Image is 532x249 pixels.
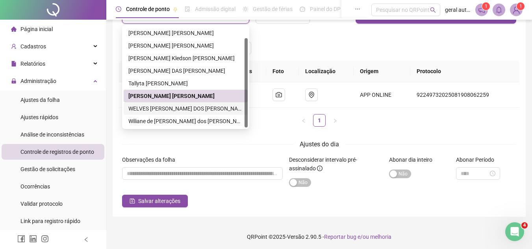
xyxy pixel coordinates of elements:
span: user-add [11,44,17,49]
iframe: Intercom live chat [505,222,524,241]
span: bell [495,6,502,13]
button: Salvar alterações [122,195,188,207]
th: Foto [266,61,298,82]
span: left [301,118,306,123]
span: Página inicial [20,26,53,32]
div: Wiliane de França Ribeiro dos Santos [124,115,248,127]
span: 4 [521,222,528,229]
span: Desconsiderar intervalo pré-assinalado [289,157,357,172]
div: Igor de Santana Nascimento [124,39,248,52]
label: Abonar Período [456,155,499,164]
div: Tallyta Profiro da Silva [124,77,248,90]
span: Gestão de solicitações [20,166,75,172]
span: Controle de registros de ponto [20,149,94,155]
span: environment [308,92,315,98]
span: Link para registro rápido [20,218,80,224]
span: search [430,7,436,13]
span: geral auto center [445,6,471,14]
span: sun [243,6,248,12]
sup: Atualize o seu contato no menu Meus Dados [517,2,525,10]
span: Reportar bug e/ou melhoria [324,234,391,240]
span: camera [276,92,282,98]
span: Ocorrências [20,183,50,190]
span: save [130,198,135,204]
span: 1 [485,4,488,9]
span: Painel do DP [310,6,341,12]
span: instagram [41,235,49,243]
th: Localização [299,61,354,82]
div: TADEU PEREIRA DAS NEVES [124,65,248,77]
span: right [333,118,337,123]
button: right [329,114,341,127]
div: Tallyta [PERSON_NAME] [128,79,243,88]
span: home [11,26,17,32]
span: Relatórios [20,61,45,67]
div: [PERSON_NAME] [PERSON_NAME] [128,92,243,100]
div: [PERSON_NAME] DAS [PERSON_NAME] [128,66,243,75]
li: Próxima página [329,114,341,127]
span: Ajustes da folha [20,97,60,103]
div: [PERSON_NAME] [PERSON_NAME] [128,29,243,37]
th: Protocolo [410,61,519,82]
span: lock [11,78,17,84]
span: Admissão digital [195,6,235,12]
span: Administração [20,78,56,84]
span: Cadastros [20,43,46,50]
div: CLAUDIANA DE OLIVEIRA SANTOS [124,27,248,39]
span: left [83,237,89,242]
th: Origem [354,61,410,82]
div: [PERSON_NAME] [PERSON_NAME] [128,41,243,50]
span: file [11,61,17,66]
li: Página anterior [297,114,310,127]
span: dashboard [300,6,305,12]
span: notification [478,6,485,13]
label: Observações da folha [122,155,180,164]
span: Ajustes do dia [300,140,339,148]
button: left [297,114,310,127]
span: clock-circle [116,6,121,12]
span: linkedin [29,235,37,243]
label: Abonar dia inteiro [389,155,437,164]
div: WELVES [PERSON_NAME] DOS [PERSON_NAME] [128,104,243,113]
span: Validar protocolo [20,201,63,207]
sup: 1 [482,2,490,10]
div: José Kledson Bezerra Candido [124,52,248,65]
span: info-circle [317,166,323,171]
span: pushpin [173,7,178,12]
span: Controle de ponto [126,6,170,12]
span: ellipsis [355,6,360,12]
div: Victor Gabriel Avila Davi [124,90,248,102]
div: [PERSON_NAME] Kledson [PERSON_NAME] [128,54,243,63]
td: APP ONLINE [354,82,410,108]
td: 92249732025081908062259 [410,82,519,108]
img: 80800 [510,4,522,16]
span: Versão [287,234,304,240]
span: facebook [17,235,25,243]
span: 1 [519,4,522,9]
span: file-done [185,6,190,12]
span: Gestão de férias [253,6,293,12]
span: Análise de inconsistências [20,131,84,138]
li: 1 [313,114,326,127]
a: 1 [313,114,325,126]
div: Wiliane de [PERSON_NAME] dos [PERSON_NAME] [128,117,243,125]
span: Ajustes rápidos [20,114,58,120]
span: Salvar alterações [138,197,180,205]
div: WELVES BISPO DOS SANTOS [124,102,248,115]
